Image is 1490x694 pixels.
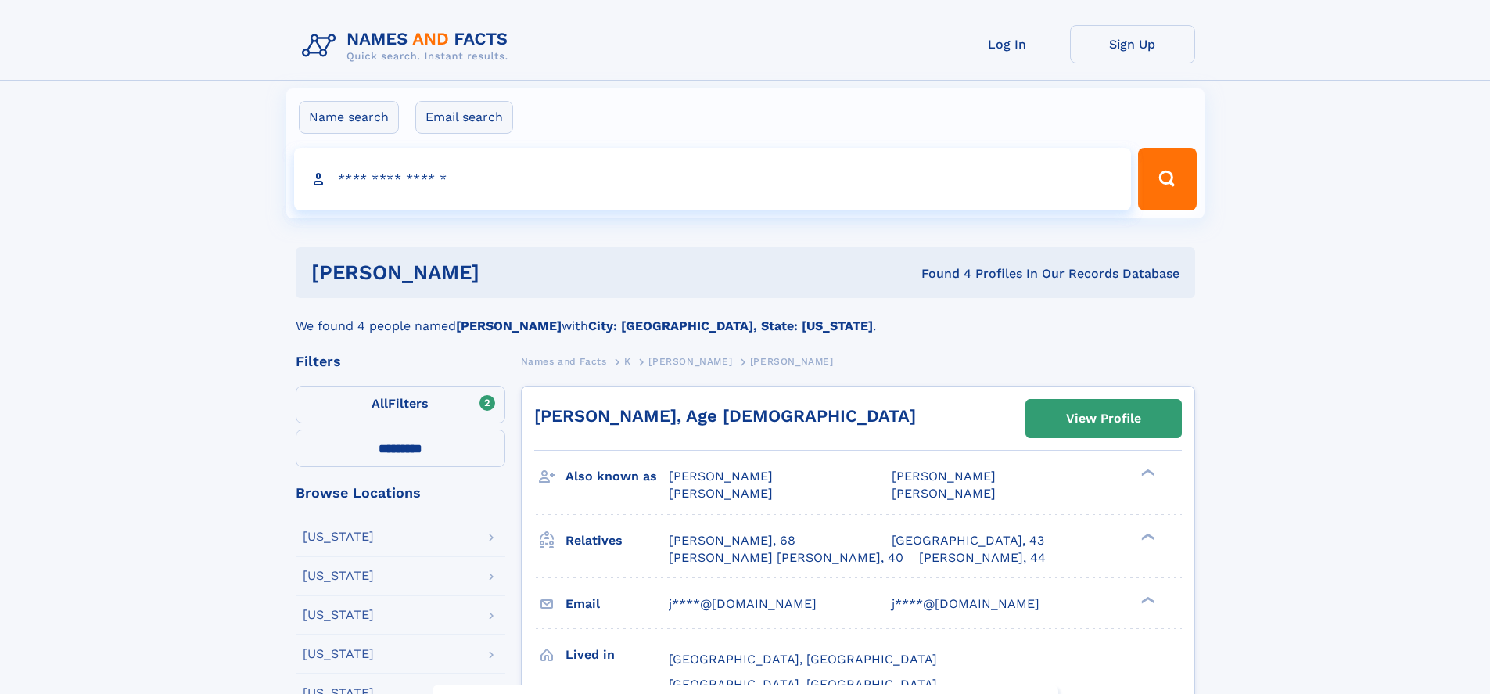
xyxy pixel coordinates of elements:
button: Search Button [1138,148,1196,210]
span: [GEOGRAPHIC_DATA], [GEOGRAPHIC_DATA] [669,652,937,667]
div: Filters [296,354,505,369]
h1: [PERSON_NAME] [311,263,701,282]
a: Log In [945,25,1070,63]
div: [US_STATE] [303,530,374,543]
label: Email search [415,101,513,134]
label: Filters [296,386,505,423]
a: [PERSON_NAME], 68 [669,532,795,549]
label: Name search [299,101,399,134]
span: All [372,396,388,411]
h3: Lived in [565,642,669,668]
span: K [624,356,631,367]
input: search input [294,148,1132,210]
h3: Email [565,591,669,617]
div: ❯ [1137,468,1156,478]
img: Logo Names and Facts [296,25,521,67]
span: [PERSON_NAME] [892,469,996,484]
div: ❯ [1137,531,1156,541]
a: [PERSON_NAME] [648,351,732,371]
a: Names and Facts [521,351,607,371]
h3: Relatives [565,527,669,554]
span: [GEOGRAPHIC_DATA], [GEOGRAPHIC_DATA] [669,677,937,692]
b: City: [GEOGRAPHIC_DATA], State: [US_STATE] [588,318,873,333]
span: [PERSON_NAME] [669,469,773,484]
a: K [624,351,631,371]
div: [US_STATE] [303,609,374,621]
a: [PERSON_NAME], Age [DEMOGRAPHIC_DATA] [534,406,916,426]
div: View Profile [1066,401,1141,437]
a: [PERSON_NAME], 44 [919,549,1046,566]
a: [GEOGRAPHIC_DATA], 43 [892,532,1044,549]
a: View Profile [1026,400,1181,437]
b: [PERSON_NAME] [456,318,562,333]
a: Sign Up [1070,25,1195,63]
div: Found 4 Profiles In Our Records Database [700,265,1179,282]
span: [PERSON_NAME] [648,356,732,367]
div: [US_STATE] [303,570,374,582]
span: [PERSON_NAME] [669,486,773,501]
div: We found 4 people named with . [296,298,1195,336]
span: [PERSON_NAME] [750,356,834,367]
h3: Also known as [565,463,669,490]
div: [US_STATE] [303,648,374,660]
div: Browse Locations [296,486,505,500]
div: ❯ [1137,595,1156,605]
a: [PERSON_NAME] [PERSON_NAME], 40 [669,549,903,566]
span: [PERSON_NAME] [892,486,996,501]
